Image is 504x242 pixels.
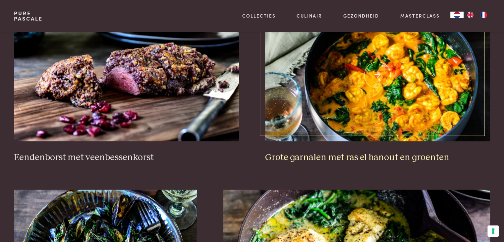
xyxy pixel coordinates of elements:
a: Gezondheid [343,12,379,19]
h3: Eendenborst met veenbessenkorst [14,152,239,163]
a: Collecties [242,12,276,19]
h3: Grote garnalen met ras el hanout en groenten [265,152,490,163]
a: EN [464,12,477,18]
ul: Language list [464,12,490,18]
a: Culinair [297,12,322,19]
img: Grote garnalen met ras el hanout en groenten [265,9,490,141]
a: Masterclass [400,12,440,19]
div: Language [450,12,464,18]
aside: Language selected: Nederlands [450,12,490,18]
a: PurePascale [14,11,43,21]
a: NL [450,12,464,18]
a: Eendenborst met veenbessenkorst Eendenborst met veenbessenkorst [14,9,239,163]
a: Grote garnalen met ras el hanout en groenten Grote garnalen met ras el hanout en groenten [265,9,490,163]
a: FR [477,12,490,18]
img: Eendenborst met veenbessenkorst [14,9,239,141]
button: Uw voorkeuren voor toestemming voor trackingtechnologieën [487,225,499,237]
